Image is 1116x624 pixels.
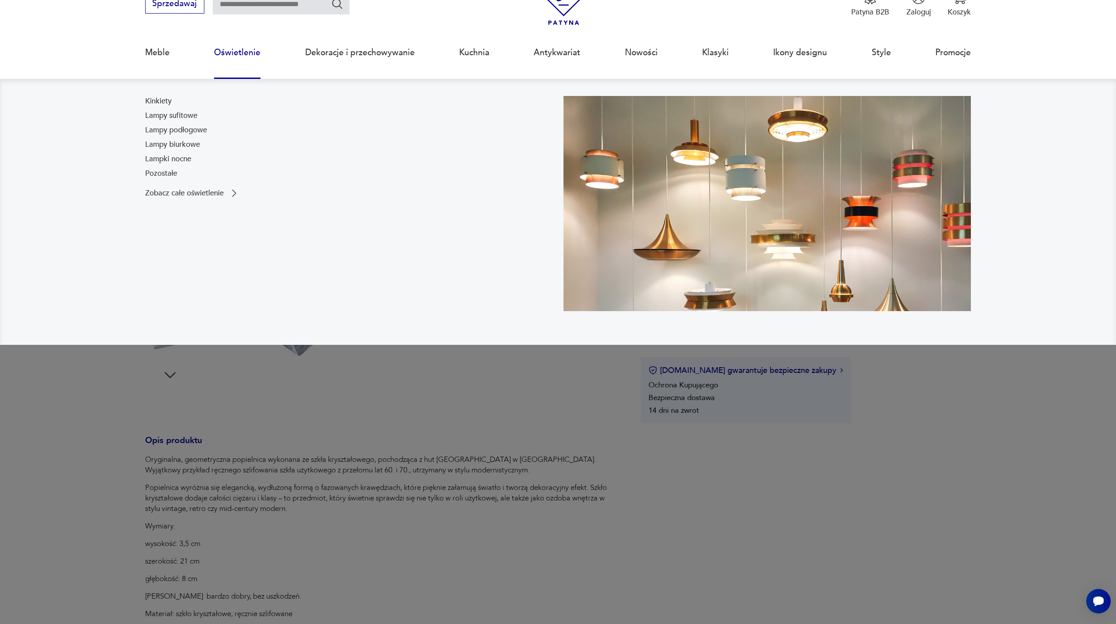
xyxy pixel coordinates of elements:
[1086,589,1111,613] iframe: Smartsupp widget button
[145,190,224,197] p: Zobacz całe oświetlenie
[145,154,191,164] a: Lampki nocne
[214,32,260,73] a: Oświetlenie
[145,32,170,73] a: Meble
[851,7,889,17] p: Patyna B2B
[534,32,580,73] a: Antykwariat
[563,96,971,311] img: a9d990cd2508053be832d7f2d4ba3cb1.jpg
[145,1,204,8] a: Sprzedawaj
[145,125,207,135] a: Lampy podłogowe
[145,139,200,150] a: Lampy biurkowe
[145,188,239,199] a: Zobacz całe oświetlenie
[305,32,415,73] a: Dekoracje i przechowywanie
[872,32,891,73] a: Style
[625,32,658,73] a: Nowości
[145,110,197,121] a: Lampy sufitowe
[948,7,971,17] p: Koszyk
[773,32,827,73] a: Ikony designu
[935,32,971,73] a: Promocje
[145,96,171,106] a: Kinkiety
[145,168,177,179] a: Pozostałe
[906,7,931,17] p: Zaloguj
[459,32,489,73] a: Kuchnia
[702,32,729,73] a: Klasyki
